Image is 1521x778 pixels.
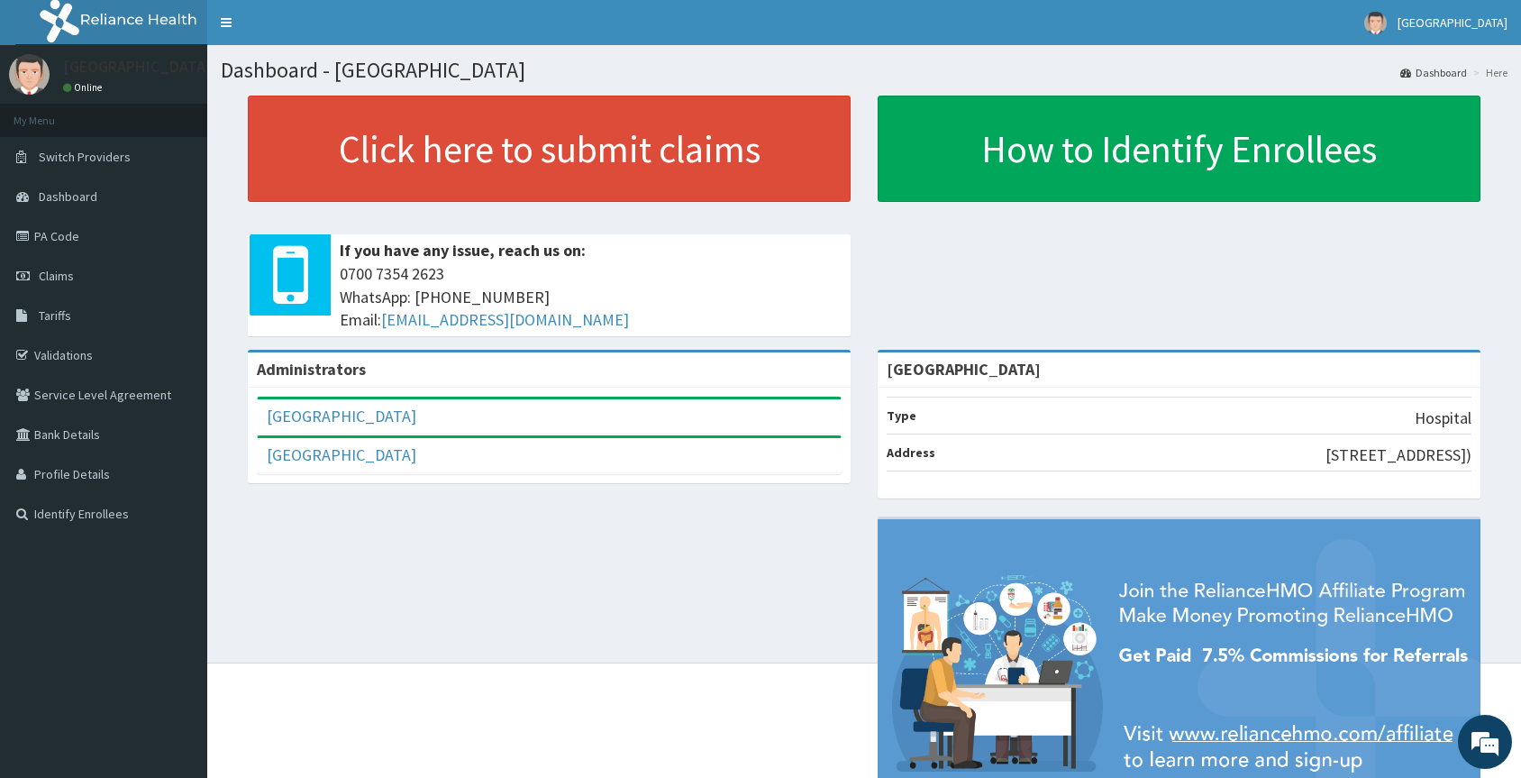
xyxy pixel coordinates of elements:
[887,444,935,461] b: Address
[267,444,416,465] a: [GEOGRAPHIC_DATA]
[1325,444,1471,467] p: [STREET_ADDRESS])
[1364,12,1387,34] img: User Image
[340,240,586,261] b: If you have any issue, reach us on:
[9,54,50,95] img: User Image
[887,407,916,424] b: Type
[39,149,131,165] span: Switch Providers
[257,359,366,380] b: Administrators
[1400,65,1467,80] a: Dashboard
[63,81,106,94] a: Online
[1469,65,1507,80] li: Here
[39,188,97,205] span: Dashboard
[39,307,71,324] span: Tariffs
[267,406,416,426] a: [GEOGRAPHIC_DATA]
[1398,14,1507,31] span: [GEOGRAPHIC_DATA]
[887,359,1041,380] strong: [GEOGRAPHIC_DATA]
[221,59,1507,82] h1: Dashboard - [GEOGRAPHIC_DATA]
[1415,407,1471,430] p: Hospital
[63,59,212,75] p: [GEOGRAPHIC_DATA]
[248,96,851,202] a: Click here to submit claims
[340,262,842,332] span: 0700 7354 2623 WhatsApp: [PHONE_NUMBER] Email:
[878,96,1480,202] a: How to Identify Enrollees
[381,309,629,330] a: [EMAIL_ADDRESS][DOMAIN_NAME]
[39,268,74,284] span: Claims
